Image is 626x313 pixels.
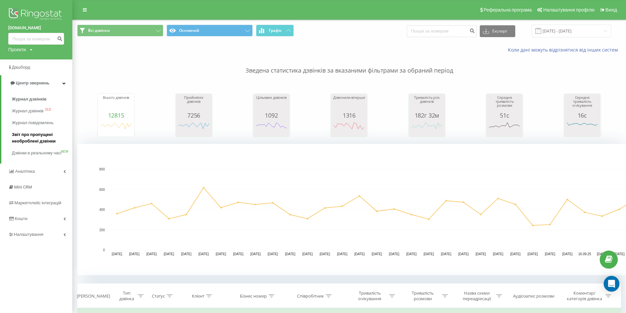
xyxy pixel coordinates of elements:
[458,252,469,256] text: [DATE]
[14,232,43,237] span: Налаштування
[410,119,443,138] svg: A chart.
[99,168,105,171] text: 800
[12,120,54,126] span: Журнал повідомлень
[543,7,594,12] span: Налаштування профілю
[103,248,105,252] text: 0
[488,112,521,119] div: 51с
[12,131,69,145] span: Звіт про пропущені необроблені дзвінки
[77,53,621,75] p: Зведена статистика дзвінків за вказаними фільтрами за обраний період
[566,119,599,138] svg: A chart.
[269,28,282,33] span: Графік
[15,169,35,174] span: Аналiтика
[12,105,72,117] a: Журнал дзвінківOLD
[99,188,105,191] text: 600
[333,112,365,119] div: 1316
[12,93,72,105] a: Журнал дзвінків
[565,290,604,302] div: Коментар/категорія дзвінка
[297,293,324,299] div: Співробітник
[333,96,365,112] div: Дзвонили вперше
[320,252,330,256] text: [DATE]
[337,252,347,256] text: [DATE]
[198,252,209,256] text: [DATE]
[255,112,288,119] div: 1092
[100,112,132,119] div: 12815
[614,252,625,256] text: [DATE]
[129,252,140,256] text: [DATE]
[152,293,165,299] div: Статус
[167,25,253,36] button: Основний
[513,293,554,299] div: Аудіозапис розмови
[233,252,243,256] text: [DATE]
[510,252,521,256] text: [DATE]
[545,252,555,256] text: [DATE]
[527,252,538,256] text: [DATE]
[352,290,387,302] div: Тривалість очікування
[604,276,619,292] div: Open Intercom Messenger
[407,25,476,37] input: Пошук за номером
[285,252,295,256] text: [DATE]
[88,28,110,33] span: Всі дзвінки
[177,112,210,119] div: 7256
[8,33,64,45] input: Пошук за номером
[488,119,521,138] svg: A chart.
[354,252,365,256] text: [DATE]
[14,200,61,205] span: Маркетплейс інтеграцій
[424,252,434,256] text: [DATE]
[1,75,72,91] a: Центр звернень
[12,65,30,70] span: Дашборд
[77,293,110,299] div: [PERSON_NAME]
[12,108,43,114] span: Журнал дзвінків
[475,252,486,256] text: [DATE]
[112,252,122,256] text: [DATE]
[250,252,261,256] text: [DATE]
[99,228,105,232] text: 200
[389,252,400,256] text: [DATE]
[410,96,443,112] div: Тривалість усіх дзвінків
[100,119,132,138] svg: A chart.
[606,7,617,12] span: Вихід
[12,96,47,102] span: Журнал дзвінків
[333,119,365,138] svg: A chart.
[12,117,72,129] a: Журнал повідомлень
[15,216,27,221] span: Кошти
[562,252,573,256] text: [DATE]
[99,208,105,212] text: 400
[177,96,210,112] div: Прийнятих дзвінків
[181,252,192,256] text: [DATE]
[117,290,136,302] div: Тип дзвінка
[508,47,621,53] a: Коли дані можуть відрізнятися вiд інших систем
[8,46,26,53] div: Проекти
[164,252,174,256] text: [DATE]
[255,96,288,112] div: Цільових дзвінків
[405,290,440,302] div: Тривалість розмови
[12,129,72,147] a: Звіт про пропущені необроблені дзвінки
[459,290,495,302] div: Назва схеми переадресації
[268,252,278,256] text: [DATE]
[14,185,32,190] span: Mini CRM
[256,25,294,36] button: Графік
[147,252,157,256] text: [DATE]
[100,96,132,112] div: Всього дзвінків
[192,293,204,299] div: Клієнт
[372,252,382,256] text: [DATE]
[406,252,417,256] text: [DATE]
[8,7,64,23] img: Ringostat logo
[578,252,591,256] text: 16.09.25
[177,119,210,138] svg: A chart.
[493,252,503,256] text: [DATE]
[480,25,515,37] button: Експорт
[8,25,64,31] a: [DOMAIN_NAME]
[302,252,313,256] text: [DATE]
[255,119,288,138] svg: A chart.
[488,96,521,112] div: Середня тривалість розмови
[566,96,599,112] div: Середня тривалість очікування
[566,112,599,119] div: 16с
[410,112,443,119] div: 182г 32м
[597,252,607,256] text: [DATE]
